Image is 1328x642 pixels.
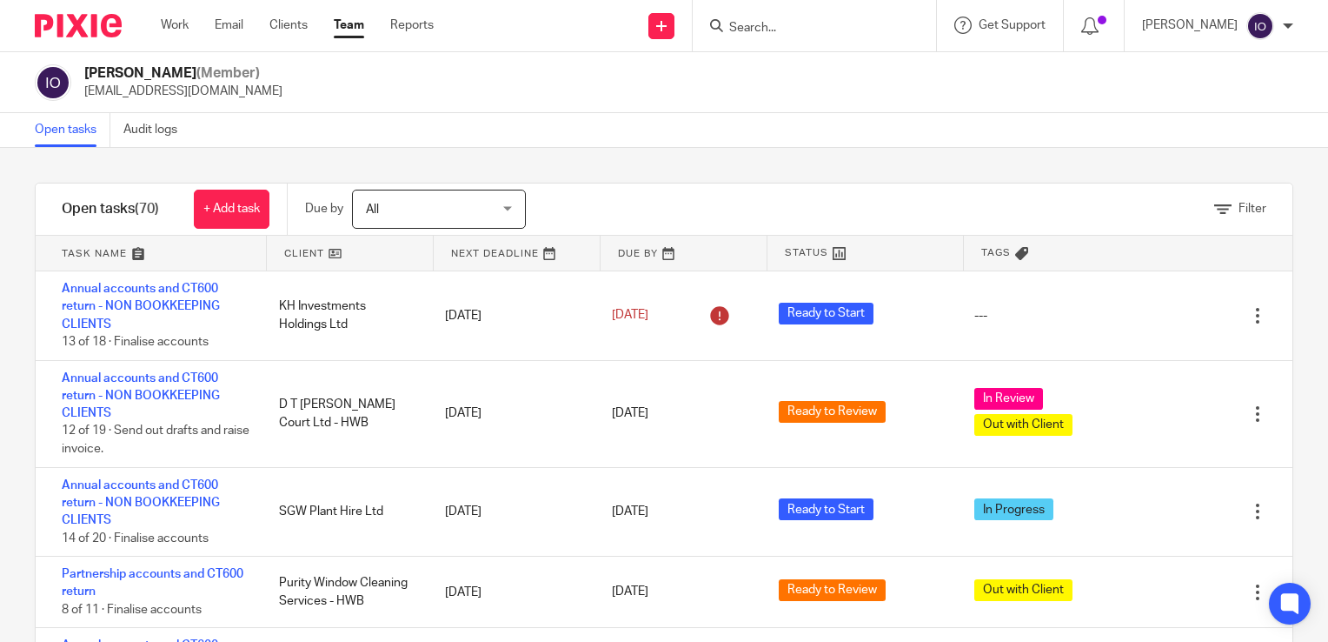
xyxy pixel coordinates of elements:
span: Ready to Review [779,401,886,423]
span: [DATE] [612,586,648,599]
span: Status [785,245,828,260]
a: Annual accounts and CT600 return - NON BOOKKEEPING CLIENTS [62,479,220,527]
img: svg%3E [1246,12,1274,40]
span: Filter [1238,203,1266,215]
img: Pixie [35,14,122,37]
a: Email [215,17,243,34]
h1: Open tasks [62,200,159,218]
input: Search [727,21,884,37]
a: Clients [269,17,308,34]
span: [DATE] [612,408,648,420]
span: Ready to Review [779,579,886,601]
div: Purity Window Cleaning Services - HWB [262,565,428,619]
a: Reports [390,17,434,34]
p: Due by [305,200,343,217]
span: (Member) [196,66,260,80]
a: Team [334,17,364,34]
span: Tags [981,245,1011,260]
div: D T [PERSON_NAME] Court Ltd - HWB [262,387,428,440]
span: 12 of 19 · Send out drafts and raise invoice. [62,425,249,456]
a: + Add task [194,190,269,229]
a: Work [161,17,189,34]
div: KH Investments Holdings Ltd [262,289,428,342]
span: 14 of 20 · Finalise accounts [62,532,209,545]
span: [DATE] [612,310,648,322]
span: Out with Client [974,414,1072,436]
span: Ready to Start [779,303,873,324]
a: Annual accounts and CT600 return - NON BOOKKEEPING CLIENTS [62,283,220,331]
span: [DATE] [612,505,648,518]
p: [EMAIL_ADDRESS][DOMAIN_NAME] [84,83,282,100]
span: 13 of 18 · Finalise accounts [62,336,209,348]
div: [DATE] [428,396,594,431]
span: 8 of 11 · Finalise accounts [62,604,202,616]
span: In Progress [974,498,1053,520]
div: [DATE] [428,575,594,610]
span: Get Support [979,19,1046,31]
div: SGW Plant Hire Ltd [262,494,428,529]
h2: [PERSON_NAME] [84,64,282,83]
div: --- [974,307,987,324]
span: Ready to Start [779,498,873,520]
p: [PERSON_NAME] [1142,17,1238,34]
a: Open tasks [35,113,110,147]
img: svg%3E [35,64,71,101]
a: Audit logs [123,113,190,147]
span: In Review [974,388,1043,410]
span: (70) [135,202,159,216]
a: Partnership accounts and CT600 return [62,568,243,598]
span: Out with Client [974,579,1072,601]
a: Annual accounts and CT600 return - NON BOOKKEEPING CLIENTS [62,372,220,420]
div: [DATE] [428,298,594,333]
div: [DATE] [428,494,594,529]
span: All [366,204,379,216]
